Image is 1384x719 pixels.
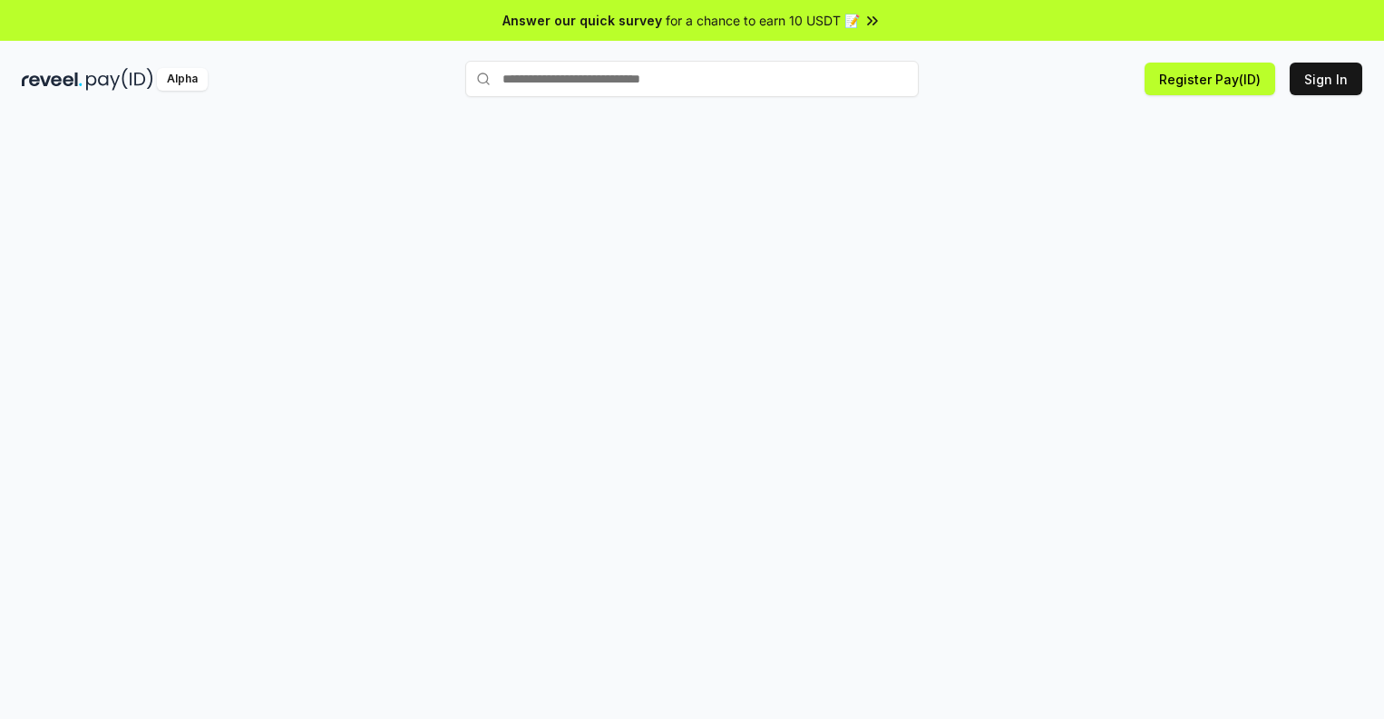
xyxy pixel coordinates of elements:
[22,68,83,91] img: reveel_dark
[1145,63,1275,95] button: Register Pay(ID)
[666,11,860,30] span: for a chance to earn 10 USDT 📝
[86,68,153,91] img: pay_id
[502,11,662,30] span: Answer our quick survey
[157,68,208,91] div: Alpha
[1290,63,1362,95] button: Sign In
